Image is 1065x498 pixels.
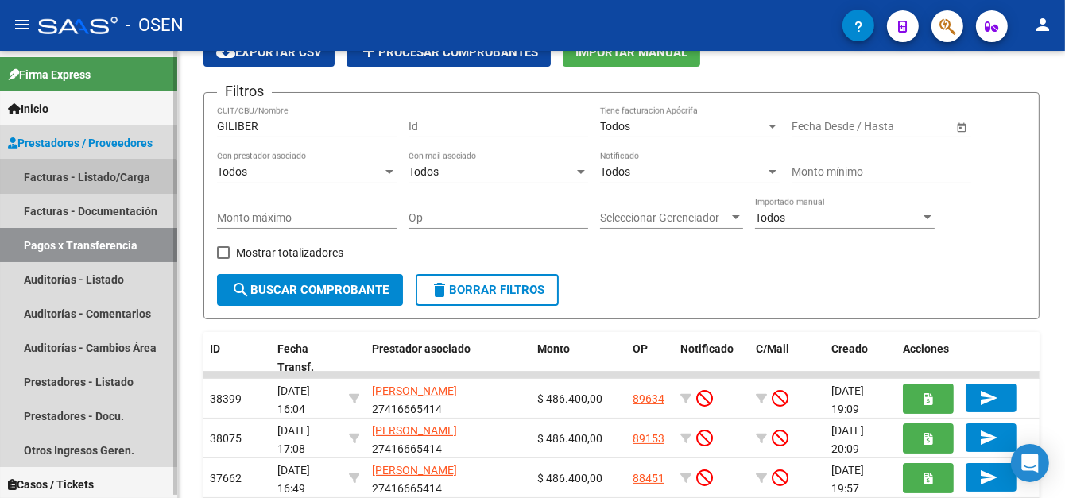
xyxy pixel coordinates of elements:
span: $ 486.400,00 [537,392,602,405]
mat-icon: send [979,428,998,447]
span: Notificado [680,342,734,355]
span: Todos [217,165,247,178]
span: Firma Express [8,66,91,83]
button: Exportar CSV [203,37,335,67]
span: $ 486.400,00 [537,472,602,484]
span: Prestadores / Proveedores [8,134,153,152]
span: Casos / Tickets [8,476,94,493]
mat-icon: menu [13,15,32,34]
span: Creado [831,342,868,355]
span: Mostrar totalizadores [236,243,343,262]
a: 89634 [633,392,664,405]
span: - OSEN [126,8,184,43]
span: Todos [600,165,630,178]
span: Importar Manual [575,45,687,60]
span: Seleccionar Gerenciador [600,211,729,225]
h3: Filtros [217,80,272,102]
datatable-header-cell: Prestador asociado [366,332,531,384]
span: [DATE] 16:04 [277,384,310,415]
span: 38399 [210,392,242,405]
mat-icon: cloud_download [216,42,235,61]
a: 88451 [633,472,664,484]
span: 27416665414 [372,424,457,455]
button: Procesar Comprobantes [347,37,551,67]
span: Exportar CSV [216,45,322,60]
mat-icon: search [231,280,250,299]
datatable-header-cell: C/Mail [749,332,825,384]
datatable-header-cell: Acciones [897,332,1040,384]
span: [DATE] 19:09 [831,384,864,415]
datatable-header-cell: Fecha Transf. [271,332,343,384]
span: [DATE] 16:49 [277,464,310,495]
mat-icon: person [1033,15,1052,34]
span: C/Mail [756,342,789,355]
span: ID [210,342,220,355]
span: 27416665414 [372,464,457,495]
input: Fecha fin [863,120,941,133]
mat-icon: delete [430,280,449,299]
span: [PERSON_NAME] [372,384,457,397]
span: $ 486.400,00 [537,432,602,445]
datatable-header-cell: OP [626,332,674,384]
span: 38075 [210,432,242,445]
span: 37662 [210,472,242,484]
span: [DATE] 20:09 [831,424,864,455]
span: Acciones [903,342,949,355]
span: [DATE] 19:57 [831,464,864,495]
span: Inicio [8,100,48,118]
span: [PERSON_NAME] [372,464,457,477]
datatable-header-cell: Creado [825,332,897,384]
span: Borrar Filtros [430,283,544,297]
span: Buscar Comprobante [231,283,389,297]
datatable-header-cell: ID [203,332,271,384]
button: Open calendar [953,118,970,135]
a: 89153 [633,432,664,445]
mat-icon: send [979,388,998,407]
span: Todos [755,211,785,224]
datatable-header-cell: Notificado [674,332,749,384]
span: Todos [409,165,439,178]
mat-icon: send [979,468,998,487]
span: 27416665414 [372,384,457,415]
span: Monto [537,342,570,355]
span: Fecha Transf. [277,342,314,373]
span: Prestador asociado [372,342,471,355]
mat-icon: add [359,42,378,61]
span: [DATE] 17:08 [277,424,310,455]
datatable-header-cell: Monto [531,332,626,384]
input: Fecha inicio [792,120,850,133]
div: Open Intercom Messenger [1011,444,1049,482]
span: Todos [600,120,630,133]
button: Borrar Filtros [416,274,559,306]
span: [PERSON_NAME] [372,424,457,437]
button: Importar Manual [563,37,700,67]
span: Procesar Comprobantes [359,45,538,60]
button: Buscar Comprobante [217,274,403,306]
span: OP [633,342,648,355]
